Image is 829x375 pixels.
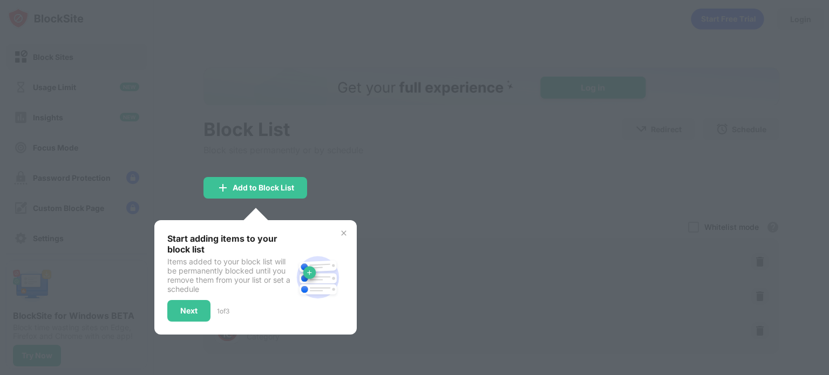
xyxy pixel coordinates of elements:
div: Start adding items to your block list [167,233,292,255]
img: block-site.svg [292,251,344,303]
div: Next [180,306,198,315]
img: x-button.svg [339,229,348,237]
div: 1 of 3 [217,307,229,315]
div: Items added to your block list will be permanently blocked until you remove them from your list o... [167,257,292,294]
div: Add to Block List [233,183,294,192]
